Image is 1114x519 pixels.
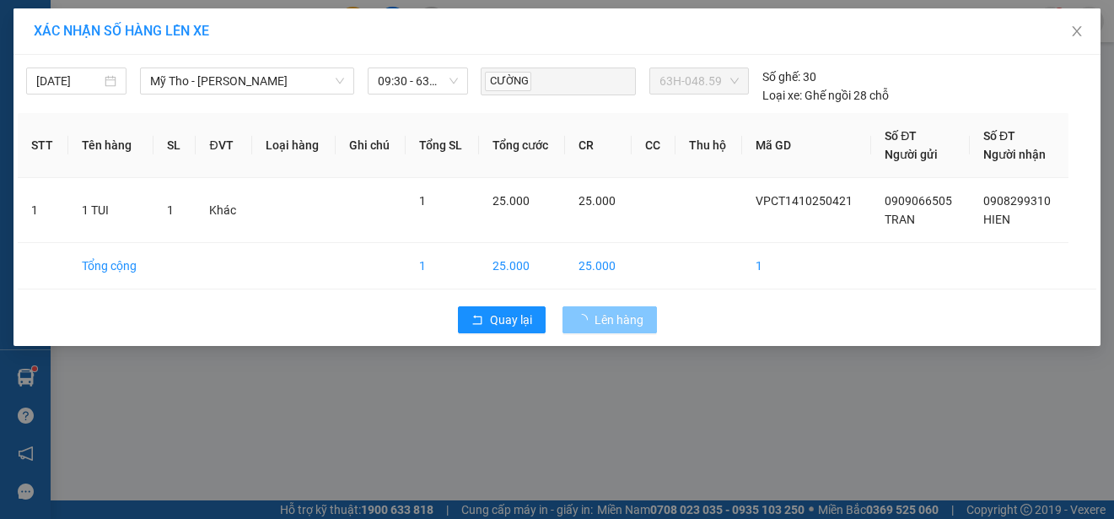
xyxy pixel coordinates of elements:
th: Tổng SL [406,113,478,178]
div: VP [GEOGRAPHIC_DATA] [163,14,336,55]
div: 30 [762,68,816,86]
span: Người gửi [885,148,938,161]
div: Ghế ngồi 28 chỗ [762,86,889,105]
div: 7 GIA [14,55,151,75]
button: rollbackQuay lại [458,306,546,333]
span: 0908299310 [983,194,1051,208]
td: 1 [742,243,871,289]
span: Nhận: [163,16,202,34]
th: Mã GD [742,113,871,178]
th: ĐVT [196,113,252,178]
th: Ghi chú [336,113,406,178]
span: Gửi: [14,16,40,34]
th: Thu hộ [675,113,742,178]
span: Người nhận [983,148,1046,161]
div: 0888121127 [163,95,336,119]
span: 0909066505 [885,194,952,208]
td: 25.000 [479,243,565,289]
span: 25.000 [579,194,616,208]
input: 14/10/2025 [36,72,101,90]
div: VP [PERSON_NAME] [14,14,151,55]
span: loading [576,314,595,326]
span: Loại xe: [762,86,802,105]
span: Số ĐT [885,129,917,143]
span: Mỹ Tho - Hồ Chí Minh [150,68,344,94]
td: Tổng cộng [68,243,153,289]
button: Lên hàng [562,306,657,333]
span: HIEN [983,213,1010,226]
span: TRAN [885,213,915,226]
span: 25.000 [492,194,530,208]
span: down [335,76,345,86]
th: Tên hàng [68,113,153,178]
span: Số ĐT [983,129,1015,143]
th: CC [632,113,675,178]
div: 0969892277 [14,75,151,99]
th: STT [18,113,68,178]
span: XÁC NHẬN SỐ HÀNG LÊN XE [34,23,209,39]
span: 1 [167,203,174,217]
td: 1 TUI [68,178,153,243]
th: SL [153,113,196,178]
td: 1 [406,243,478,289]
span: Lên hàng [595,311,643,329]
span: VPCT1410250421 [756,194,853,208]
td: 1 [18,178,68,243]
th: CR [565,113,632,178]
span: 09:30 - 63H-048.59 [378,68,458,94]
span: CƯỜNG [485,72,531,91]
span: Quay lại [490,311,532,329]
span: close [1070,24,1084,38]
td: Khác [196,178,252,243]
span: Số ghế: [762,68,800,86]
span: rollback [471,314,483,327]
span: 63H-048.59 [659,68,739,94]
button: Close [1053,8,1101,56]
span: 1 [419,194,426,208]
th: Loại hàng [252,113,336,178]
th: Tổng cước [479,113,565,178]
div: V. [GEOGRAPHIC_DATA] [163,55,336,95]
td: 25.000 [565,243,632,289]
